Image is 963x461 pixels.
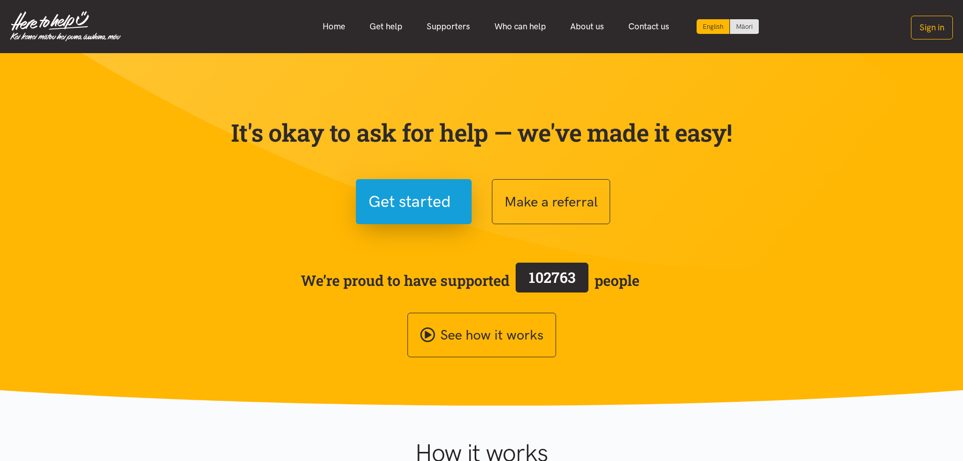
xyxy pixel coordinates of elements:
button: Get started [356,179,472,224]
span: Get started [369,189,451,215]
img: Home [10,11,121,41]
span: We’re proud to have supported people [301,261,639,300]
a: Home [310,16,357,37]
a: Switch to Te Reo Māori [730,19,759,34]
a: Who can help [482,16,558,37]
a: Contact us [616,16,681,37]
span: 102763 [529,268,576,287]
a: About us [558,16,616,37]
a: 102763 [510,261,594,300]
a: Supporters [415,16,482,37]
button: Sign in [911,16,953,39]
p: It's okay to ask for help — we've made it easy! [229,118,735,147]
button: Make a referral [492,179,610,224]
a: See how it works [407,313,556,358]
a: Get help [357,16,415,37]
div: Language toggle [697,19,759,34]
div: Current language [697,19,730,34]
